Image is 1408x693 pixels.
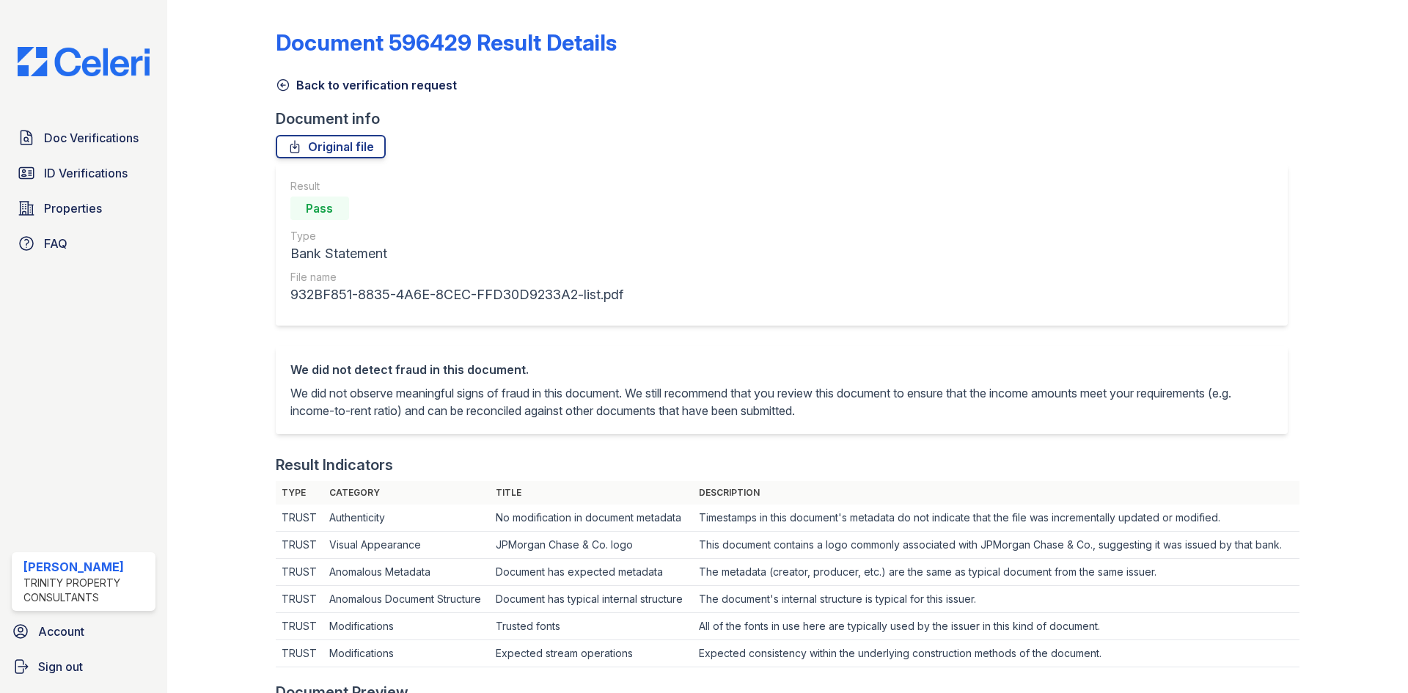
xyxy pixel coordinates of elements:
[693,640,1299,667] td: Expected consistency within the underlying construction methods of the document.
[323,505,490,532] td: Authenticity
[276,109,1299,129] div: Document info
[276,613,323,640] td: TRUST
[23,576,150,605] div: Trinity Property Consultants
[44,129,139,147] span: Doc Verifications
[323,613,490,640] td: Modifications
[276,505,323,532] td: TRUST
[323,586,490,613] td: Anomalous Document Structure
[323,532,490,559] td: Visual Appearance
[693,586,1299,613] td: The document's internal structure is typical for this issuer.
[276,481,323,505] th: Type
[490,586,692,613] td: Document has typical internal structure
[290,285,623,305] div: 932BF851-8835-4A6E-8CEC-FFD30D9233A2-list.pdf
[12,229,155,258] a: FAQ
[276,29,617,56] a: Document 596429 Result Details
[276,559,323,586] td: TRUST
[323,640,490,667] td: Modifications
[6,47,161,76] img: CE_Logo_Blue-a8612792a0a2168367f1c8372b55b34899dd931a85d93a1a3d3e32e68fde9ad4.png
[290,243,623,264] div: Bank Statement
[323,481,490,505] th: Category
[12,194,155,223] a: Properties
[490,613,692,640] td: Trusted fonts
[290,179,623,194] div: Result
[38,658,83,675] span: Sign out
[276,640,323,667] td: TRUST
[1346,634,1393,678] iframe: chat widget
[490,481,692,505] th: Title
[693,559,1299,586] td: The metadata (creator, producer, etc.) are the same as typical document from the same issuer.
[290,197,349,220] div: Pass
[290,229,623,243] div: Type
[490,640,692,667] td: Expected stream operations
[6,652,161,681] a: Sign out
[693,532,1299,559] td: This document contains a logo commonly associated with JPMorgan Chase & Co., suggesting it was is...
[44,235,67,252] span: FAQ
[44,164,128,182] span: ID Verifications
[38,623,84,640] span: Account
[276,532,323,559] td: TRUST
[12,123,155,153] a: Doc Verifications
[44,199,102,217] span: Properties
[6,617,161,646] a: Account
[693,613,1299,640] td: All of the fonts in use here are typically used by the issuer in this kind of document.
[12,158,155,188] a: ID Verifications
[490,559,692,586] td: Document has expected metadata
[323,559,490,586] td: Anomalous Metadata
[490,505,692,532] td: No modification in document metadata
[290,384,1273,419] p: We did not observe meaningful signs of fraud in this document. We still recommend that you review...
[490,532,692,559] td: JPMorgan Chase & Co. logo
[276,455,393,475] div: Result Indicators
[23,558,150,576] div: [PERSON_NAME]
[290,361,1273,378] div: We did not detect fraud in this document.
[693,481,1299,505] th: Description
[693,505,1299,532] td: Timestamps in this document's metadata do not indicate that the file was incrementally updated or...
[276,76,457,94] a: Back to verification request
[290,270,623,285] div: File name
[276,586,323,613] td: TRUST
[276,135,386,158] a: Original file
